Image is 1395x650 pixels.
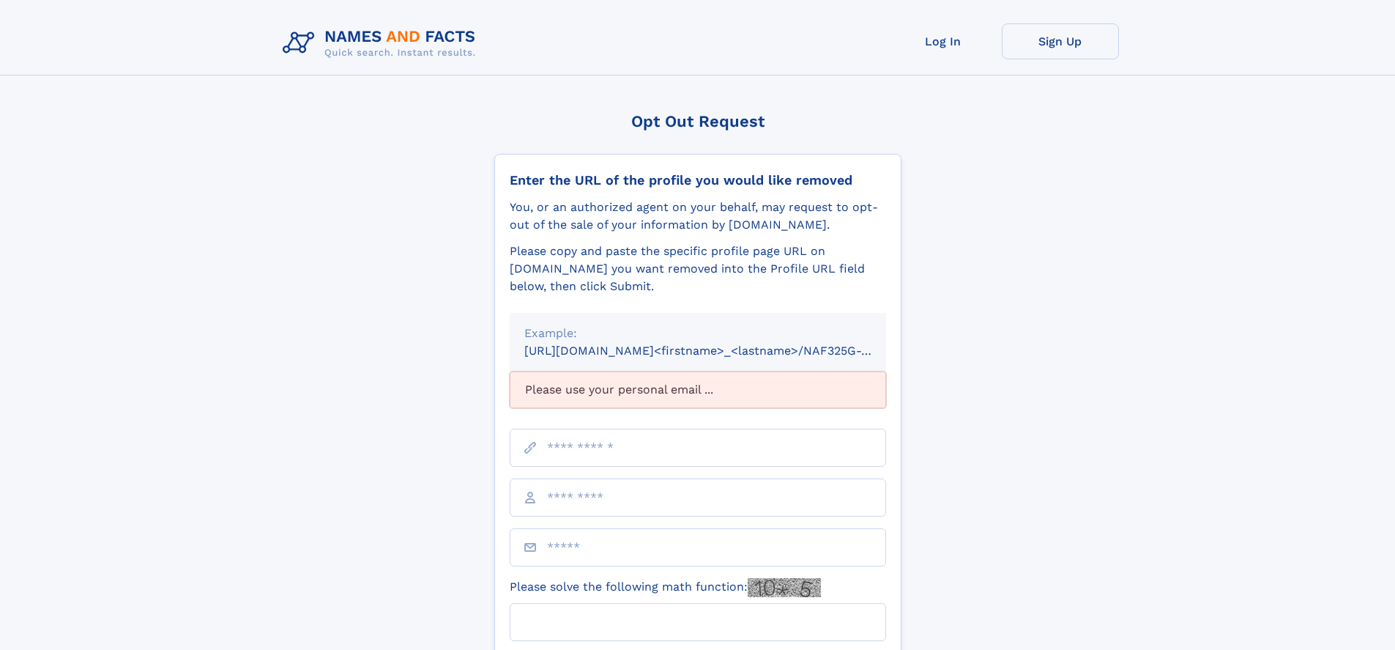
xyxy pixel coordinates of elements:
div: Opt Out Request [494,112,901,130]
div: Example: [524,325,871,342]
div: Enter the URL of the profile you would like removed [510,172,886,188]
small: [URL][DOMAIN_NAME]<firstname>_<lastname>/NAF325G-xxxxxxxx [524,344,914,358]
img: Logo Names and Facts [277,23,488,63]
label: Please solve the following math function: [510,578,821,597]
div: Please use your personal email ... [510,372,886,408]
div: Please copy and paste the specific profile page URL on [DOMAIN_NAME] you want removed into the Pr... [510,243,886,295]
a: Sign Up [1002,23,1119,59]
div: You, or an authorized agent on your behalf, may request to opt-out of the sale of your informatio... [510,199,886,234]
a: Log In [885,23,1002,59]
